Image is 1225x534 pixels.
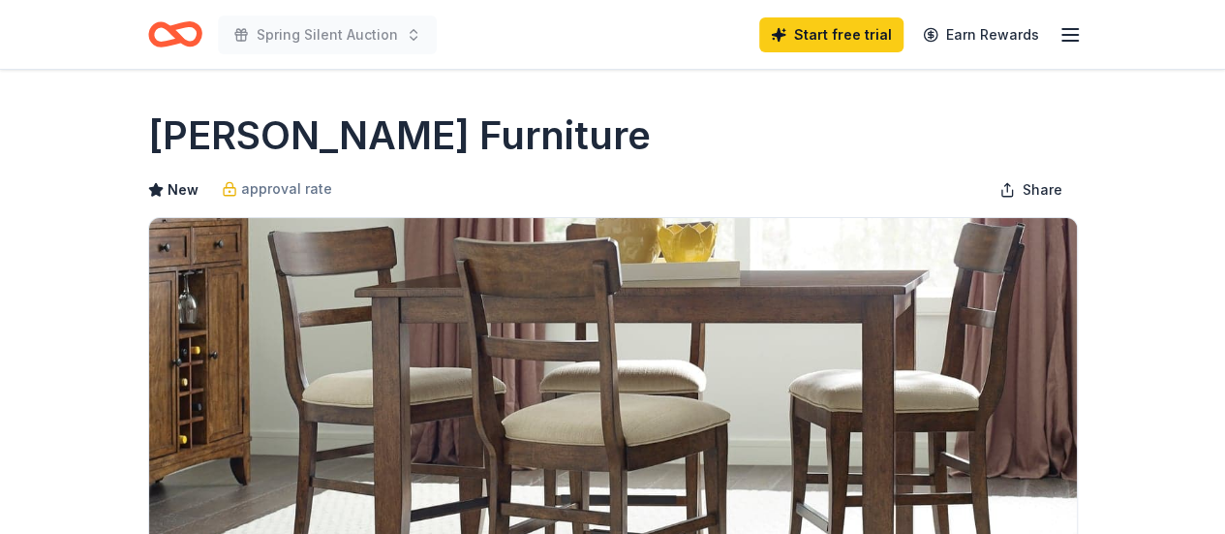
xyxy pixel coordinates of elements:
a: Home [148,12,202,57]
span: approval rate [241,177,332,201]
button: Share [984,171,1078,209]
span: Spring Silent Auction [257,23,398,47]
a: Earn Rewards [911,17,1051,52]
a: approval rate [222,177,332,201]
span: New [168,178,199,202]
span: Share [1023,178,1062,202]
button: Spring Silent Auction [218,16,437,54]
a: Start free trial [759,17,903,52]
h1: [PERSON_NAME] Furniture [148,109,651,163]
